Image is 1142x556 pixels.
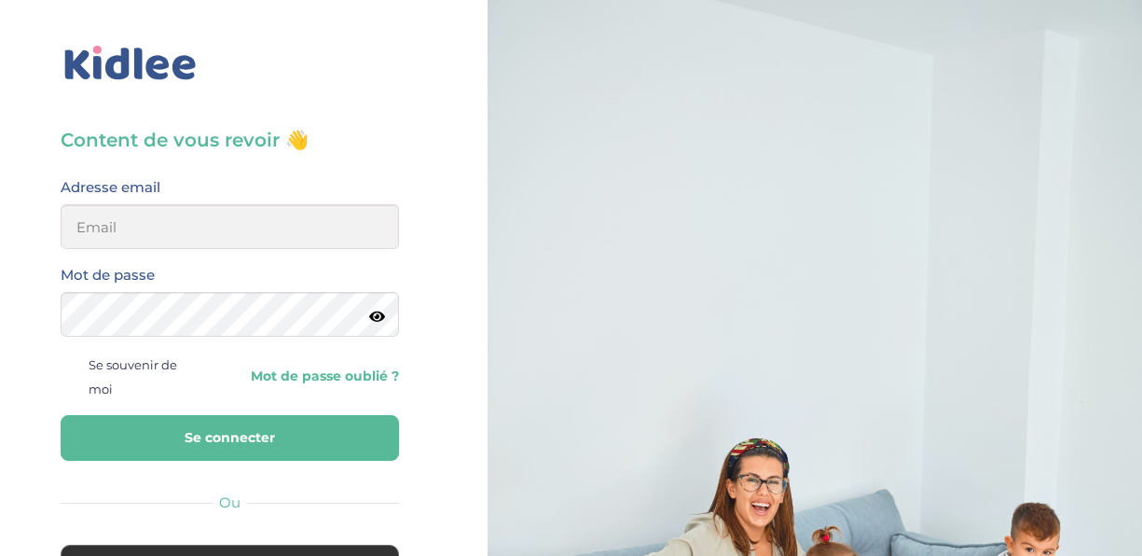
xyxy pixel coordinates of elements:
[61,204,399,249] input: Email
[61,127,399,153] h3: Content de vous revoir 👋
[89,353,201,401] span: Se souvenir de moi
[61,263,155,287] label: Mot de passe
[61,415,399,461] button: Se connecter
[219,493,241,511] span: Ou
[61,42,200,85] img: logo_kidlee_bleu
[61,175,160,200] label: Adresse email
[243,368,398,385] a: Mot de passe oublié ?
